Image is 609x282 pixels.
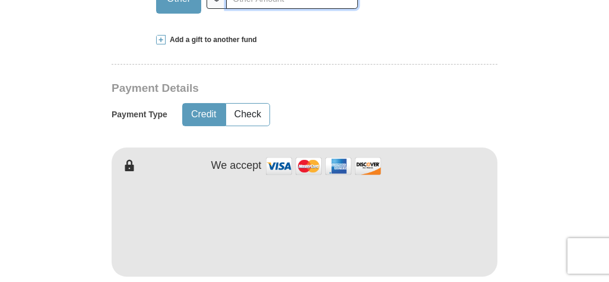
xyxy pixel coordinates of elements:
[211,159,262,172] h4: We accept
[264,153,383,179] img: credit cards accepted
[166,35,257,45] span: Add a gift to another fund
[183,104,225,126] button: Credit
[226,104,269,126] button: Check
[112,110,167,120] h5: Payment Type
[112,82,414,95] h3: Payment Details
